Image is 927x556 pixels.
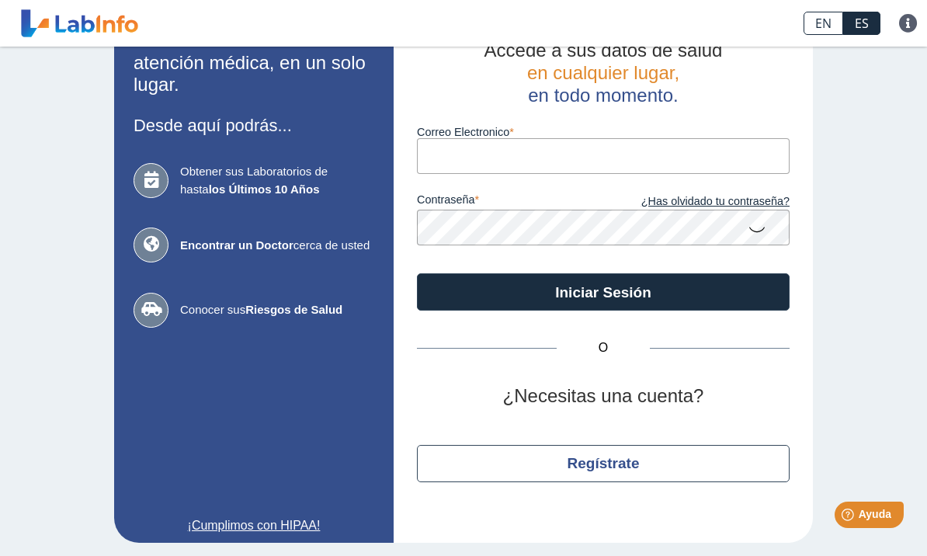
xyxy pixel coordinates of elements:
[417,445,790,482] button: Regístrate
[417,385,790,408] h2: ¿Necesitas una cuenta?
[417,126,790,138] label: Correo Electronico
[484,40,723,61] span: Accede a sus datos de salud
[527,62,679,83] span: en cualquier lugar,
[789,495,910,539] iframe: Help widget launcher
[245,303,342,316] b: Riesgos de Salud
[804,12,843,35] a: EN
[134,116,374,135] h3: Desde aquí podrás...
[180,237,374,255] span: cerca de usted
[528,85,678,106] span: en todo momento.
[417,193,603,210] label: contraseña
[180,238,293,252] b: Encontrar un Doctor
[417,273,790,311] button: Iniciar Sesión
[134,516,374,535] a: ¡Cumplimos con HIPAA!
[209,182,320,196] b: los Últimos 10 Años
[843,12,880,35] a: ES
[180,163,374,198] span: Obtener sus Laboratorios de hasta
[134,30,374,96] h2: Todas sus necesidades de atención médica, en un solo lugar.
[180,301,374,319] span: Conocer sus
[603,193,790,210] a: ¿Has olvidado tu contraseña?
[557,339,650,357] span: O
